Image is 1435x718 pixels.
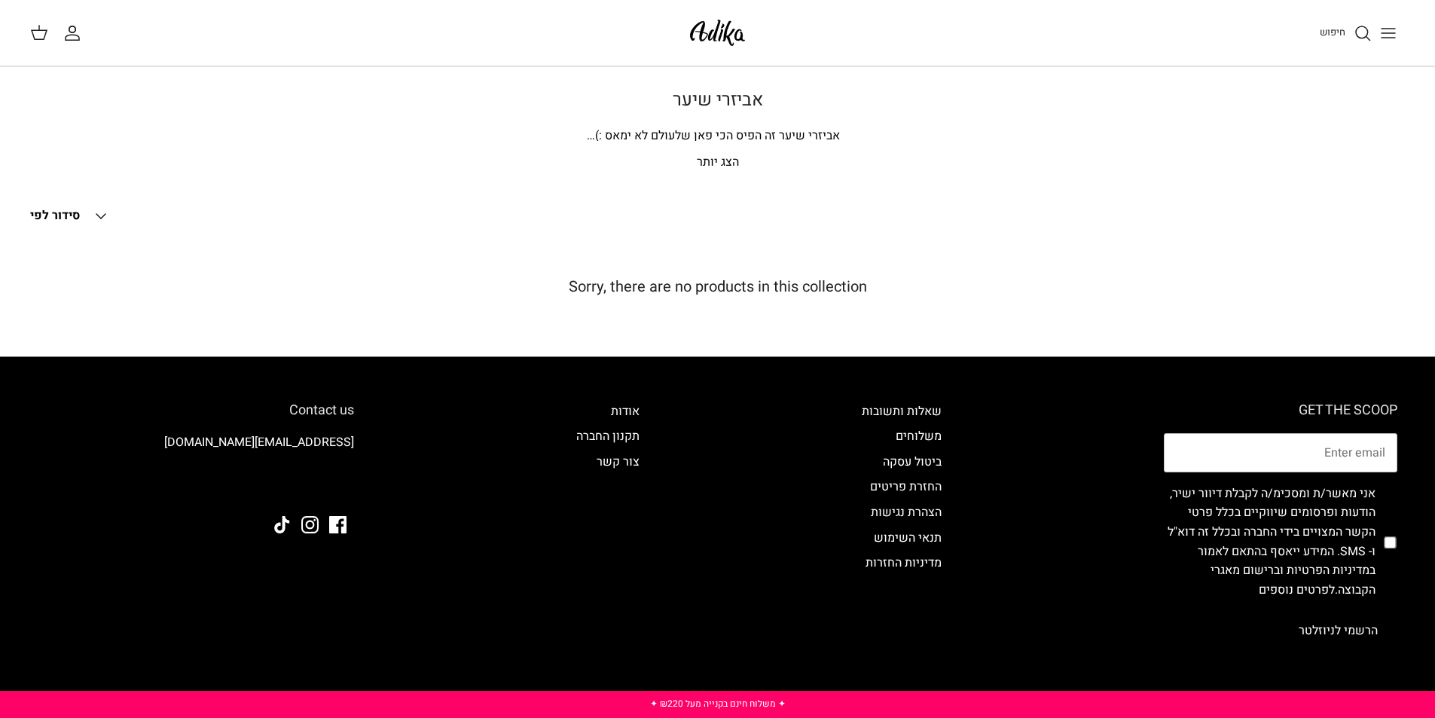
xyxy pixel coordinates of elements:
[30,206,80,225] span: סידור לפי
[685,15,750,50] img: Adika IL
[597,453,640,471] a: צור קשר
[883,453,942,471] a: ביטול עסקה
[896,427,942,445] a: משלוחים
[301,516,319,533] a: Instagram
[273,516,291,533] a: Tiktok
[847,402,957,650] div: Secondary navigation
[866,554,942,572] a: מדיניות החזרות
[1372,17,1405,50] button: Toggle menu
[650,697,786,710] a: ✦ משלוח חינם בקנייה מעל ₪220 ✦
[164,433,354,451] a: [EMAIL_ADDRESS][DOMAIN_NAME]
[38,402,354,419] h6: Contact us
[417,127,1019,146] p: אביזרי שיער זה הפיס הכי פאן שלעולם לא ימאס :)
[30,278,1405,296] h5: Sorry, there are no products in this collection
[1164,433,1397,472] input: Email
[1320,24,1372,42] a: חיפוש
[862,402,942,420] a: שאלות ותשובות
[30,200,110,233] button: סידור לפי
[1164,402,1397,419] h6: GET THE SCOOP
[191,90,1245,112] h1: אביזרי שיער
[874,529,942,547] a: תנאי השימוש
[870,478,942,496] a: החזרת פריטים
[191,153,1245,173] p: הצג יותר
[576,427,640,445] a: תקנון החברה
[1279,612,1397,649] button: הרשמי לניוזלטר
[63,24,87,42] a: החשבון שלי
[1320,25,1345,39] span: חיפוש
[329,516,347,533] a: Facebook
[313,475,354,495] img: Adika IL
[1259,581,1335,599] a: לפרטים נוספים
[561,402,655,650] div: Secondary navigation
[611,402,640,420] a: אודות
[871,503,942,521] a: הצהרת נגישות
[1164,484,1375,600] label: אני מאשר/ת ומסכימ/ה לקבלת דיוור ישיר, הודעות ופרסומים שיווקיים בכלל פרטי הקשר המצויים בידי החברה ...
